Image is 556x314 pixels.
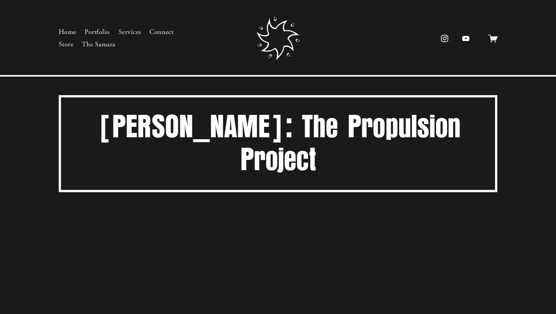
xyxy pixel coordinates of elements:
[59,26,76,39] a: Home
[119,26,141,39] a: Services
[82,38,115,51] a: The Samara
[59,38,74,51] a: Store
[436,30,453,47] a: instagram-unauth
[85,26,110,39] a: Portfolio
[458,30,474,47] a: YouTube
[257,17,300,60] img: Samara Creative
[74,111,482,177] h1: [PERSON_NAME]: The Propulsion Project
[149,26,173,39] a: Connect
[488,34,498,43] a: 0 items in cart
